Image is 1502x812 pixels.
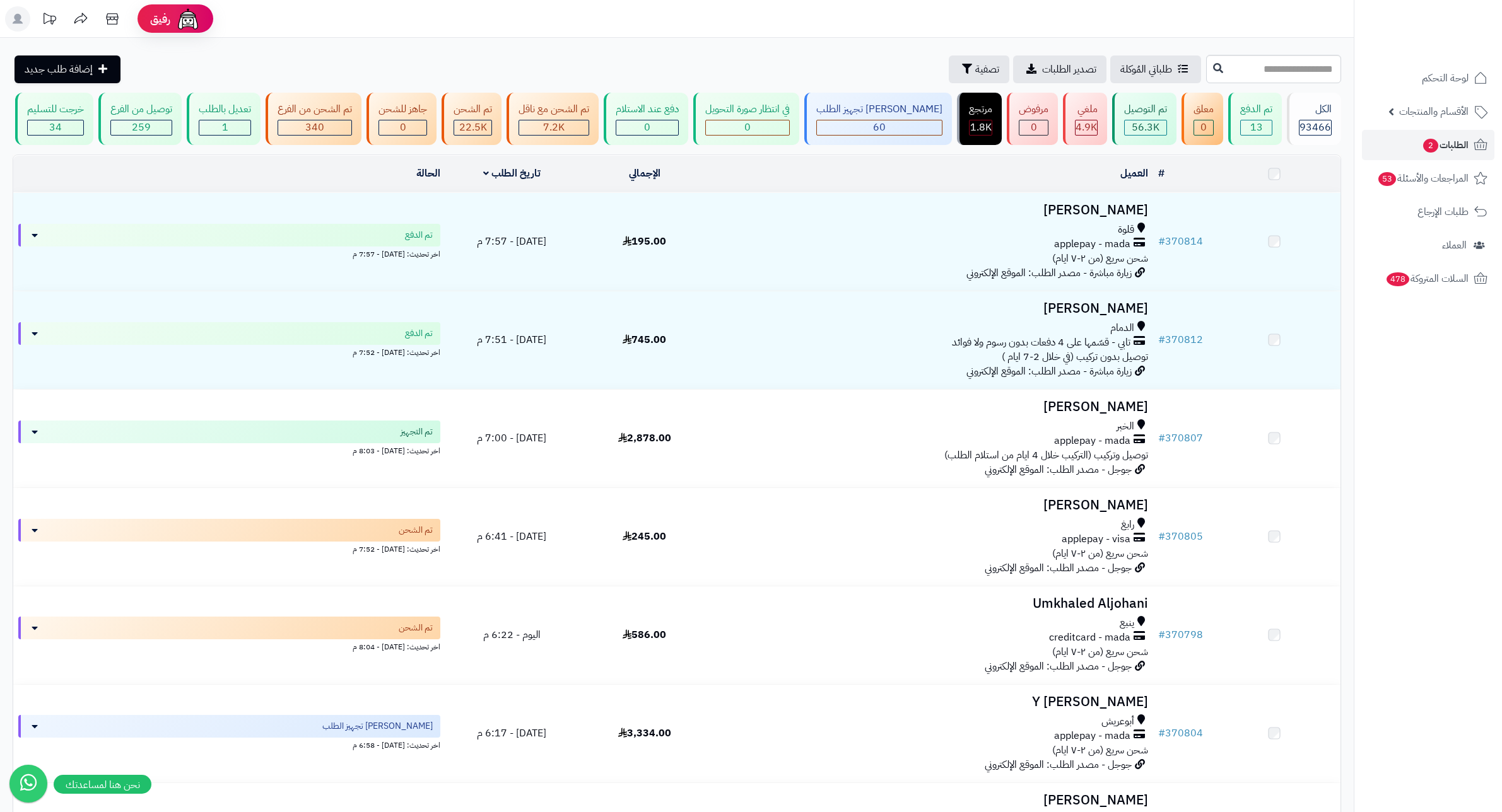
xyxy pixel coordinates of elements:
span: العملاء [1442,236,1467,254]
div: 0 [706,120,789,135]
span: 195.00 [623,234,666,249]
span: 13 [1250,120,1263,135]
span: قلوة [1118,223,1134,237]
a: تم الشحن 22.5K [439,93,504,145]
span: 745.00 [623,332,666,347]
span: 586.00 [623,627,666,642]
span: 340 [305,120,324,135]
a: #370804 [1158,726,1203,741]
span: 3,334.00 [618,726,671,741]
span: شحن سريع (من ٢-٧ ايام) [1052,644,1148,659]
div: 0 [1019,120,1048,135]
div: 22511 [454,120,491,135]
div: تم الشحن من الفرع [278,102,352,117]
a: إضافة طلب جديد [15,55,120,83]
div: [PERSON_NAME] تجهيز الطلب [816,102,942,117]
div: اخر تحديث: [DATE] - 8:04 م [18,639,440,652]
a: #370805 [1158,529,1203,544]
span: جوجل - مصدر الطلب: الموقع الإلكتروني [985,560,1132,576]
a: تحديثات المنصة [33,6,65,35]
div: 0 [616,120,678,135]
span: تم الشحن [399,524,433,536]
a: تم الدفع 13 [1226,93,1284,145]
img: logo-2.png [1416,35,1490,62]
div: 34 [28,120,83,135]
span: جوجل - مصدر الطلب: الموقع الإلكتروني [985,462,1132,477]
a: [PERSON_NAME] تجهيز الطلب 60 [802,93,954,145]
a: مرتجع 1.8K [954,93,1004,145]
div: تم التوصيل [1124,102,1167,117]
a: # [1158,166,1165,181]
span: تابي - قسّمها على 4 دفعات بدون رسوم ولا فوائد [952,335,1130,350]
span: 22.5K [459,120,487,135]
a: طلبات الإرجاع [1362,197,1494,227]
span: [DATE] - 7:57 م [477,234,546,249]
a: المراجعات والأسئلة53 [1362,163,1494,194]
span: تصدير الطلبات [1042,62,1096,77]
a: #370807 [1158,431,1203,446]
div: في انتظار صورة التحويل [705,102,790,117]
div: 13 [1241,120,1272,135]
span: جوجل - مصدر الطلب: الموقع الإلكتروني [985,757,1132,772]
span: تم الشحن [399,622,433,634]
span: creditcard - mada [1049,630,1130,645]
h3: Umkhaled Aljohani [716,596,1148,611]
span: # [1158,726,1165,741]
div: تم الشحن مع ناقل [519,102,589,117]
span: applepay - mada [1054,434,1130,448]
a: معلق 0 [1179,93,1226,145]
div: تم الشحن [454,102,492,117]
span: 60 [873,120,886,135]
h3: [PERSON_NAME] [716,498,1148,513]
span: 34 [49,120,62,135]
span: شحن سريع (من ٢-٧ ايام) [1052,546,1148,561]
span: الدمام [1110,321,1134,335]
a: في انتظار صورة التحويل 0 [691,93,802,145]
h3: [PERSON_NAME] [716,301,1148,316]
div: تعديل بالطلب [199,102,251,117]
span: اليوم - 6:22 م [483,627,541,642]
div: 259 [111,120,172,135]
div: اخر تحديث: [DATE] - 8:03 م [18,443,440,456]
a: تم التوصيل 56.3K [1110,93,1179,145]
div: خرجت للتسليم [27,102,84,117]
span: 1 [222,120,228,135]
span: جوجل - مصدر الطلب: الموقع الإلكتروني [985,659,1132,674]
a: العملاء [1362,230,1494,260]
span: تم الدفع [405,327,433,340]
span: تم الدفع [405,229,433,241]
div: ملغي [1075,102,1098,117]
div: مرفوض [1019,102,1048,117]
button: تصفية [949,55,1009,83]
span: زيارة مباشرة - مصدر الطلب: الموقع الإلكتروني [966,265,1132,281]
h3: [PERSON_NAME] [716,203,1148,217]
h3: Y [PERSON_NAME] [716,695,1148,709]
div: الكل [1299,102,1332,117]
span: 2,878.00 [618,431,671,446]
div: اخر تحديث: [DATE] - 7:52 م [18,542,440,555]
span: 0 [1200,120,1207,135]
span: 56.3K [1132,120,1159,135]
div: اخر تحديث: [DATE] - 7:52 م [18,345,440,358]
span: [PERSON_NAME] تجهيز الطلب [322,720,433,733]
div: توصيل من الفرع [110,102,172,117]
a: #370798 [1158,627,1203,642]
span: 478 [1387,272,1409,286]
a: جاهز للشحن 0 [364,93,439,145]
span: [DATE] - 7:51 م [477,332,546,347]
div: اخر تحديث: [DATE] - 6:58 م [18,738,440,751]
div: 0 [379,120,426,135]
div: 340 [278,120,351,135]
a: خرجت للتسليم 34 [13,93,96,145]
span: ينبع [1120,616,1134,630]
span: 0 [400,120,406,135]
a: #370812 [1158,332,1203,347]
img: ai-face.png [175,6,201,32]
div: جاهز للشحن [378,102,427,117]
span: توصيل وتركيب (التركيب خلال 4 ايام من استلام الطلب) [944,448,1148,463]
span: تم التجهيز [401,426,433,438]
span: # [1158,627,1165,642]
span: 4.9K [1076,120,1097,135]
a: #370814 [1158,234,1203,249]
span: applepay - mada [1054,237,1130,252]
